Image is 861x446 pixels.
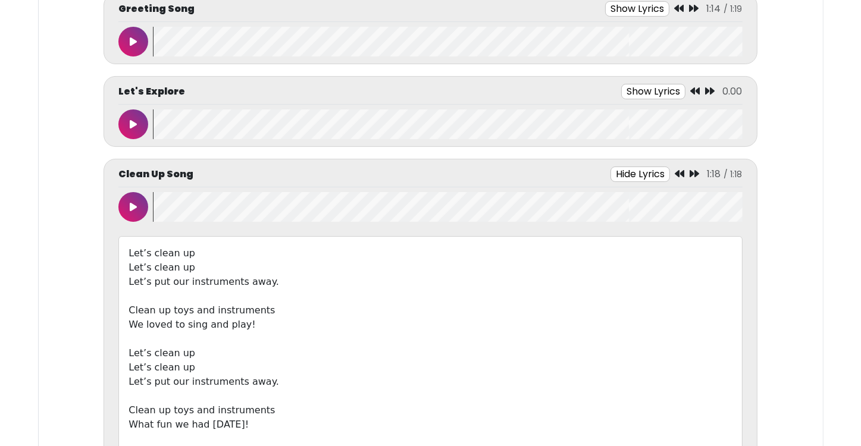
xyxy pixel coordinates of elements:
span: / 1:18 [724,168,743,180]
p: Greeting Song [118,2,195,16]
span: 0.00 [723,84,743,98]
span: 1:14 [707,2,721,15]
p: Let's Explore [118,84,185,99]
button: Show Lyrics [605,1,669,17]
span: / 1:19 [724,3,743,15]
span: 1:18 [707,167,721,181]
button: Hide Lyrics [610,167,670,182]
p: Clean Up Song [118,167,193,181]
button: Show Lyrics [621,84,685,99]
